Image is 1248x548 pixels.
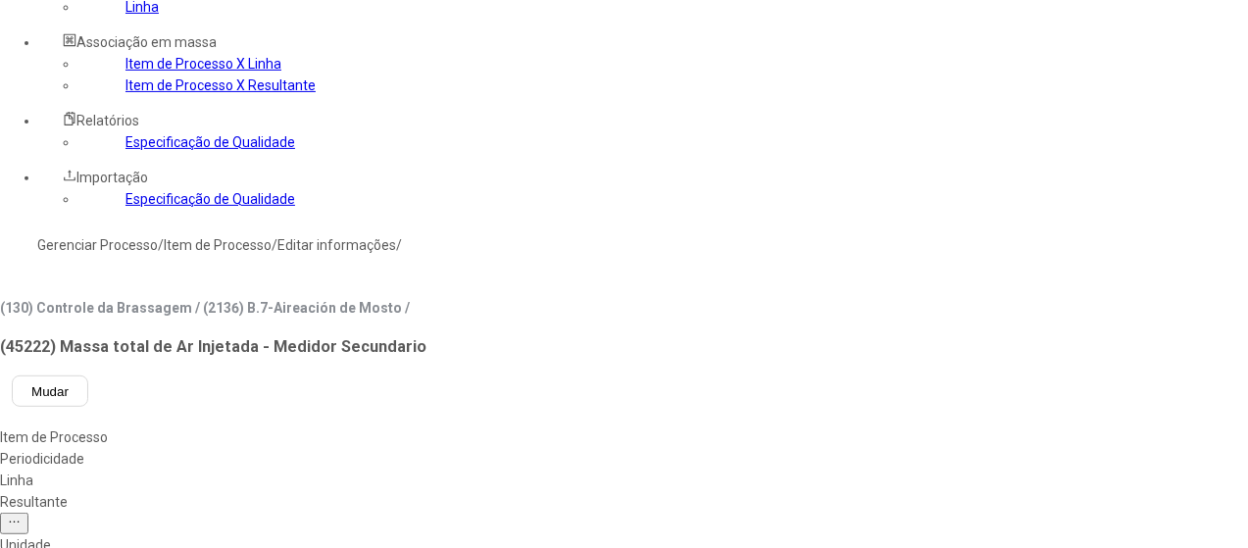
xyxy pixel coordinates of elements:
a: Item de Processo X Resultante [125,77,316,93]
a: Item de Processo X Linha [125,56,281,72]
a: Especificação de Qualidade [125,191,295,207]
span: Mudar [31,384,69,399]
a: Item de Processo [164,237,272,253]
a: Editar informações [277,237,396,253]
span: Associação em massa [76,34,217,50]
nz-breadcrumb-separator: / [396,237,402,253]
a: Gerenciar Processo [37,237,158,253]
nz-breadcrumb-separator: / [158,237,164,253]
button: Mudar [12,375,88,407]
span: Relatórios [76,113,139,128]
nz-breadcrumb-separator: / [272,237,277,253]
span: Importação [76,170,148,185]
a: Especificação de Qualidade [125,134,295,150]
